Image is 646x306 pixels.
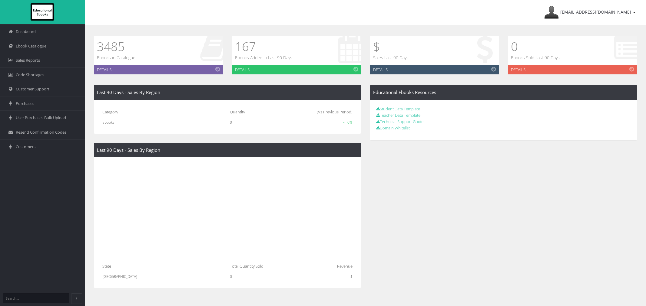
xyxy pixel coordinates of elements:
a: Details [508,65,637,74]
p: Ebooks Sold Last 90 Days [511,54,560,61]
input: Search... [3,293,69,303]
span: User Purchases Bulk Upload [16,115,66,121]
a: Student Data Template [376,106,420,112]
h4: Last 90 Days - Sales By Region [97,90,358,95]
span: Ebook Catalogue [16,43,46,49]
span: Code Shortages [16,72,44,78]
th: State [100,260,227,271]
td: 0% [270,117,355,128]
p: Sales Last 90 Days [373,54,409,61]
span: [EMAIL_ADDRESS][DOMAIN_NAME] [560,9,631,15]
span: Customers [16,144,35,150]
span: Sales Reports [16,57,40,63]
h1: $ [373,39,409,54]
h1: 0 [511,39,560,54]
td: [GEOGRAPHIC_DATA] [100,271,227,282]
a: Details [370,65,499,74]
a: Details [94,65,223,74]
th: Revenue [311,260,355,271]
p: Ebooks Added in Last 90 Days [235,54,292,61]
th: Quantity [227,106,270,117]
h1: 3485 [97,39,135,54]
a: Teacher Data Template [376,112,420,118]
th: Total Quantity Sold [227,260,311,271]
td: Ebooks [100,117,227,128]
span: Purchases [16,101,34,106]
img: Avatar [544,5,559,20]
th: (Vs Previous Period) [270,106,355,117]
span: Customer Support [16,86,49,92]
td: $ [311,271,355,282]
a: Technical Support Guide [376,119,423,124]
a: Details [232,65,361,74]
th: Category [100,106,227,117]
td: 0 [227,271,311,282]
h4: Educational Ebooks Resources [373,90,634,95]
h1: 167 [235,39,292,54]
span: Resend Confirmation Codes [16,129,66,135]
span: Dashboard [16,29,36,34]
td: 0 [227,117,270,128]
p: Ebooks in Catalogue [97,54,135,61]
h4: Last 90 Days - Sales By Region [97,148,358,153]
a: Domain Whitelist [376,125,410,131]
